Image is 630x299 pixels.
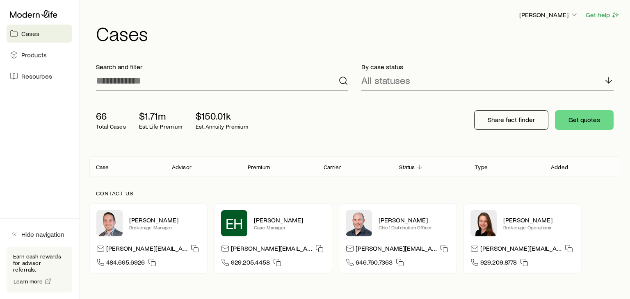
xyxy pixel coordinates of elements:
span: Resources [21,72,52,80]
p: [PERSON_NAME][EMAIL_ADDRESS][DOMAIN_NAME] [106,244,187,255]
p: Brokerage Operations [503,224,575,231]
p: $1.71m [139,110,183,122]
p: [PERSON_NAME] [503,216,575,224]
img: Brandon Parry [96,210,123,236]
a: Resources [7,67,72,85]
p: Est. Life Premium [139,123,183,130]
span: 929.205.4458 [231,258,270,269]
p: Added [551,164,568,170]
p: Share fact finder [488,116,535,124]
span: Learn more [14,279,43,284]
button: Hide navigation [7,225,72,243]
p: Chief Distribution Officer [379,224,450,231]
p: Status [399,164,415,170]
button: [PERSON_NAME] [519,10,579,20]
p: Contact us [96,190,614,197]
p: Case Manager [254,224,325,231]
div: Earn cash rewards for advisor referrals.Learn more [7,247,72,292]
p: Earn cash rewards for advisor referrals. [13,253,66,273]
p: [PERSON_NAME] [254,216,325,224]
button: Share fact finder [474,110,548,130]
p: All statuses [361,75,410,86]
p: 66 [96,110,126,122]
p: $150.01k [196,110,248,122]
p: Type [475,164,488,170]
p: [PERSON_NAME][EMAIL_ADDRESS][DOMAIN_NAME] [231,244,312,255]
p: Brokerage Manager [129,224,201,231]
img: Ellen Wall [470,210,497,236]
span: 484.695.6926 [106,258,145,269]
h1: Cases [96,23,620,43]
p: [PERSON_NAME] [519,11,578,19]
span: 929.209.8778 [480,258,517,269]
p: Premium [248,164,270,170]
p: Case [96,164,109,170]
p: By case status [361,63,614,71]
p: Total Cases [96,123,126,130]
span: EH [226,215,243,231]
span: 646.760.7363 [356,258,393,269]
p: Est. Annuity Premium [196,123,248,130]
p: Carrier [324,164,341,170]
p: [PERSON_NAME][EMAIL_ADDRESS][DOMAIN_NAME] [356,244,437,255]
span: Hide navigation [21,230,64,238]
button: Get quotes [555,110,614,130]
p: Search and filter [96,63,348,71]
p: [PERSON_NAME] [379,216,450,224]
p: [PERSON_NAME][EMAIL_ADDRESS][DOMAIN_NAME] [480,244,562,255]
img: Dan Pierson [346,210,372,236]
span: Products [21,51,47,59]
div: Client cases [89,156,620,177]
a: Products [7,46,72,64]
button: Get help [585,10,620,20]
p: Advisor [172,164,192,170]
p: [PERSON_NAME] [129,216,201,224]
span: Cases [21,29,39,38]
a: Cases [7,25,72,43]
